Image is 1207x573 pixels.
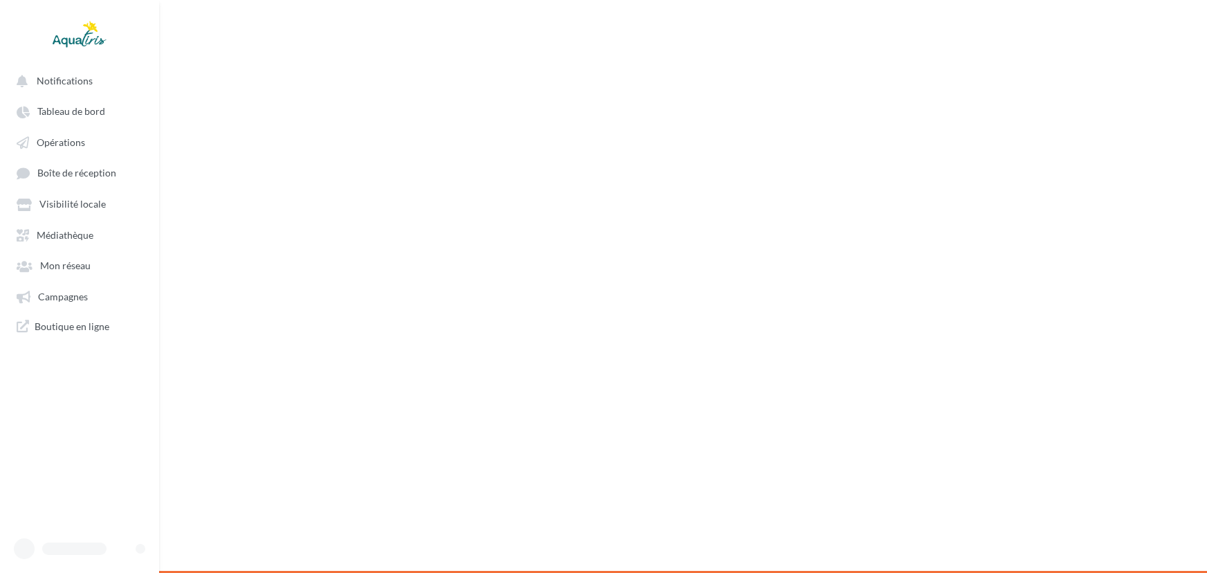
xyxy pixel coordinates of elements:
button: Notifications [8,68,145,93]
span: Boutique en ligne [35,320,109,333]
a: Boîte de réception [8,160,151,185]
span: Médiathèque [37,229,93,241]
span: Visibilité locale [39,199,106,210]
span: Opérations [37,136,85,148]
a: Tableau de bord [8,98,151,123]
a: Boutique en ligne [8,314,151,338]
span: Campagnes [38,291,88,302]
a: Opérations [8,129,151,154]
span: Boîte de réception [37,167,116,179]
span: Tableau de bord [37,106,105,118]
span: Notifications [37,75,93,87]
a: Mon réseau [8,253,151,278]
a: Campagnes [8,284,151,309]
a: Médiathèque [8,222,151,247]
span: Mon réseau [40,260,91,272]
a: Visibilité locale [8,191,151,216]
